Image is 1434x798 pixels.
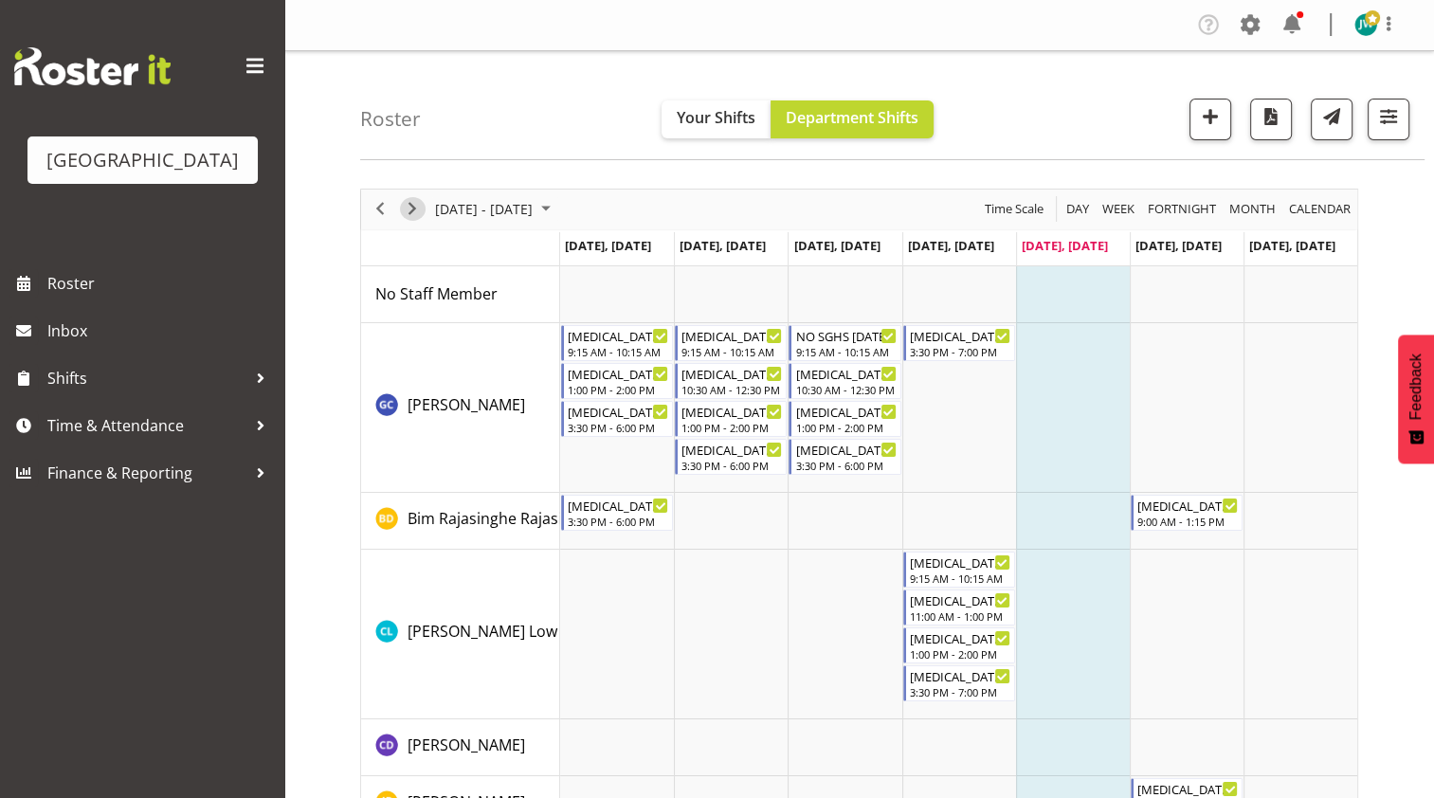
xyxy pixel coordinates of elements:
div: Argus Chay"s event - T3 ST PATRICKS SCHOOL Begin From Tuesday, August 19, 2025 at 10:30:00 AM GMT... [675,363,787,399]
span: Month [1227,197,1278,221]
span: [PERSON_NAME] [408,394,525,415]
div: [MEDICAL_DATA] Oyster/Pvt [568,496,668,515]
span: Fortnight [1146,197,1218,221]
td: No Staff Member resource [361,266,560,323]
div: 3:30 PM - 6:00 PM [681,458,782,473]
div: 9:15 AM - 10:15 AM [795,344,896,359]
button: Previous [368,197,393,221]
span: [DATE], [DATE] [908,237,994,254]
span: calendar [1287,197,1352,221]
button: Feedback - Show survey [1398,335,1434,463]
div: previous period [364,190,396,229]
div: [MEDICAL_DATA] St JOSEPH'S [568,364,668,383]
button: Month [1286,197,1354,221]
div: [MEDICAL_DATA] TE KURA [910,590,1010,609]
h4: Roster [360,108,421,130]
td: Ceara Dennison resource [361,719,560,776]
span: [DATE], [DATE] [1022,237,1108,254]
span: [PERSON_NAME] [408,735,525,755]
div: Caley Low"s event - T3 SGHS Begin From Thursday, August 21, 2025 at 9:15:00 AM GMT+12:00 Ends At ... [903,552,1015,588]
span: Finance & Reporting [47,459,246,487]
div: 9:15 AM - 10:15 AM [910,571,1010,586]
span: Inbox [47,317,275,345]
button: Time Scale [982,197,1047,221]
div: [GEOGRAPHIC_DATA] [46,146,239,174]
button: Your Shifts [662,100,771,138]
span: Your Shifts [677,107,755,128]
div: 3:30 PM - 6:00 PM [568,420,668,435]
button: Filter Shifts [1368,99,1409,140]
div: 3:30 PM - 6:00 PM [795,458,896,473]
div: 10:30 AM - 12:30 PM [681,382,782,397]
div: NO SGHS [DATE] [795,326,896,345]
div: 1:00 PM - 2:00 PM [910,646,1010,662]
div: next period [396,190,428,229]
div: Caley Low"s event - T3 TE KURA Begin From Thursday, August 21, 2025 at 11:00:00 AM GMT+12:00 Ends... [903,589,1015,626]
div: Argus Chay"s event - T3 Yellow Eyed Penguins Begin From Tuesday, August 19, 2025 at 3:30:00 PM GM... [675,439,787,475]
div: 9:15 AM - 10:15 AM [568,344,668,359]
div: August 18 - 24, 2025 [428,190,562,229]
span: [PERSON_NAME] Low [408,621,557,642]
div: Argus Chay"s event - T3 ST JOSEPH'S Begin From Tuesday, August 19, 2025 at 1:00:00 PM GMT+12:00 E... [675,401,787,437]
td: Bim Rajasinghe Rajasinghe Diyawadanage resource [361,493,560,550]
div: 11:00 AM - 1:00 PM [910,608,1010,624]
div: Argus Chay"s event - T3 ST PATRICKS SCHOOL Begin From Wednesday, August 20, 2025 at 10:30:00 AM G... [789,363,900,399]
a: [PERSON_NAME] Low [408,620,557,643]
span: [DATE] - [DATE] [433,197,535,221]
span: Roster [47,269,275,298]
span: [DATE], [DATE] [565,237,651,254]
div: Argus Chay"s event - NO SGHS TODAY Begin From Wednesday, August 20, 2025 at 9:15:00 AM GMT+12:00 ... [789,325,900,361]
div: 1:00 PM - 2:00 PM [795,420,896,435]
div: [MEDICAL_DATA] [GEOGRAPHIC_DATA] [795,364,896,383]
span: Week [1100,197,1136,221]
div: Argus Chay"s event - T3 Yellow Eyed Penguins Begin From Wednesday, August 20, 2025 at 3:30:00 PM ... [789,439,900,475]
div: [MEDICAL_DATA] Crayfish/pvt [910,666,1010,685]
span: Feedback [1407,354,1425,420]
span: [DATE], [DATE] [793,237,880,254]
span: [DATE], [DATE] [1135,237,1222,254]
span: [DATE], [DATE] [680,237,766,254]
div: [MEDICAL_DATA] St JOSEPH'S [910,628,1010,647]
a: [PERSON_NAME] [408,734,525,756]
span: Shifts [47,364,246,392]
div: 10:30 AM - 12:30 PM [795,382,896,397]
div: Argus Chay"s event - T3 St JOSEPH'S Begin From Wednesday, August 20, 2025 at 1:00:00 PM GMT+12:00... [789,401,900,437]
div: Caley Low"s event - T3 St JOSEPH'S Begin From Thursday, August 21, 2025 at 1:00:00 PM GMT+12:00 E... [903,627,1015,663]
span: No Staff Member [375,283,498,304]
div: Caley Low"s event - T3 Crayfish/pvt Begin From Thursday, August 21, 2025 at 3:30:00 PM GMT+12:00 ... [903,665,1015,701]
img: Rosterit website logo [14,47,171,85]
div: 9:00 AM - 1:15 PM [1137,514,1238,529]
button: Department Shifts [771,100,934,138]
button: August 2025 [432,197,559,221]
td: Argus Chay resource [361,323,560,493]
div: [MEDICAL_DATA] Yep/Squids [1137,496,1238,515]
button: Timeline Month [1226,197,1280,221]
span: Time Scale [983,197,1045,221]
div: Argus Chay"s event - T3 SGHS Begin From Monday, August 18, 2025 at 9:15:00 AM GMT+12:00 Ends At M... [561,325,673,361]
a: [PERSON_NAME] [408,393,525,416]
span: Time & Attendance [47,411,246,440]
div: [MEDICAL_DATA] [GEOGRAPHIC_DATA] [681,364,782,383]
a: Bim Rajasinghe Rajasinghe Diyawadanage [408,507,706,530]
div: [MEDICAL_DATA] SGHS [568,326,668,345]
div: [MEDICAL_DATA] Yellow Eyed Penguins [681,440,782,459]
button: Add a new shift [1189,99,1231,140]
span: [DATE], [DATE] [1249,237,1335,254]
button: Timeline Day [1063,197,1093,221]
div: [MEDICAL_DATA] SGHS [681,326,782,345]
div: 3:30 PM - 7:00 PM [910,344,1010,359]
div: 9:15 AM - 10:15 AM [681,344,782,359]
div: Argus Chay"s event - T3 SGHS Begin From Tuesday, August 19, 2025 at 9:15:00 AM GMT+12:00 Ends At ... [675,325,787,361]
button: Next [400,197,426,221]
button: Fortnight [1145,197,1220,221]
div: 1:00 PM - 2:00 PM [681,420,782,435]
span: Bim Rajasinghe Rajasinghe Diyawadanage [408,508,706,529]
button: Send a list of all shifts for the selected filtered period to all rostered employees. [1311,99,1352,140]
div: Bim Rajasinghe Rajasinghe Diyawadanage"s event - T3 Yep/Squids Begin From Saturday, August 23, 20... [1131,495,1243,531]
span: Day [1064,197,1091,221]
div: [MEDICAL_DATA] Yellow Eyed Penguins [795,440,896,459]
div: [MEDICAL_DATA] St JOSEPH'S [795,402,896,421]
div: Argus Chay"s event - T3 Squids Begin From Thursday, August 21, 2025 at 3:30:00 PM GMT+12:00 Ends ... [903,325,1015,361]
img: jen-watts10207.jpg [1354,13,1377,36]
button: Timeline Week [1099,197,1138,221]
